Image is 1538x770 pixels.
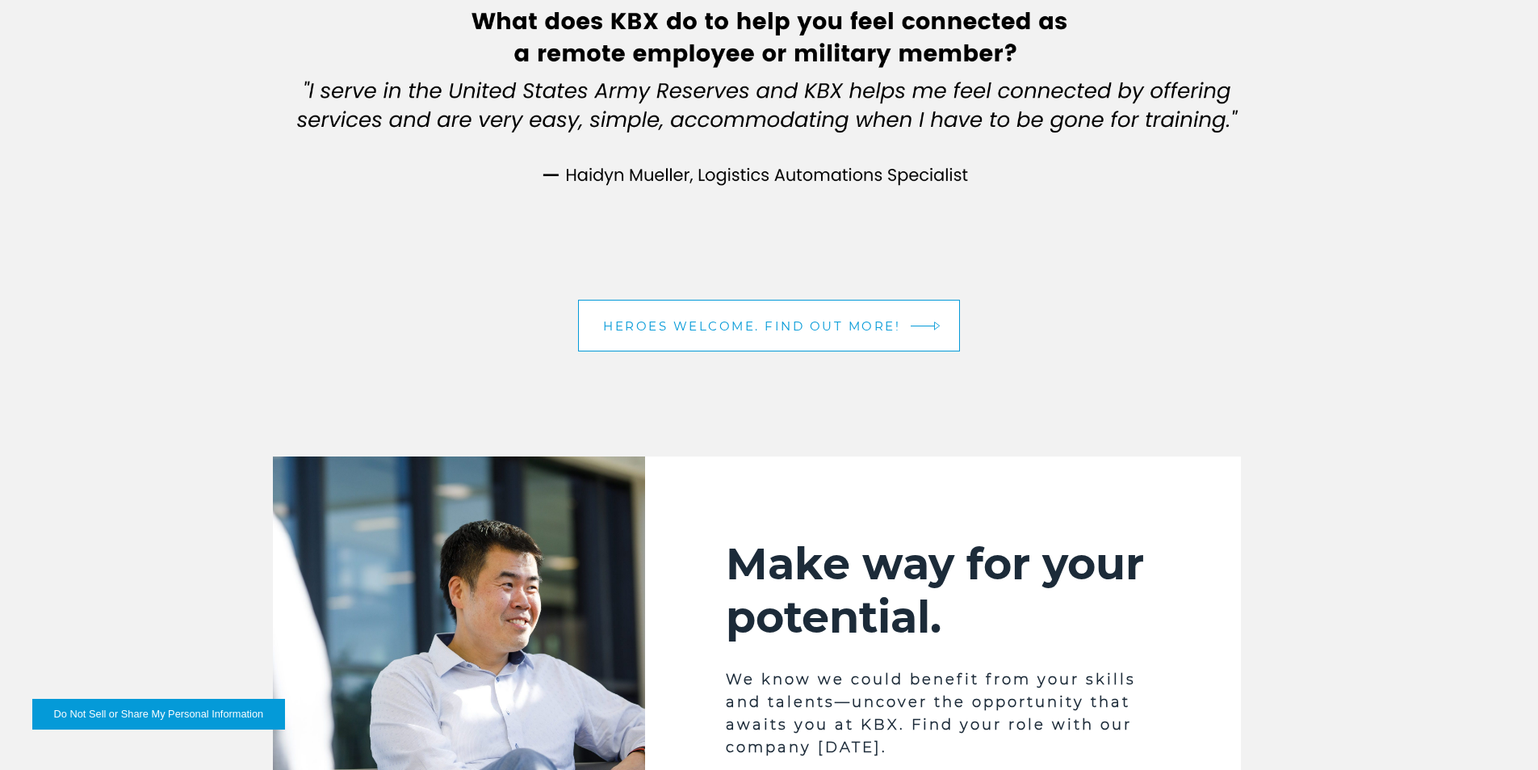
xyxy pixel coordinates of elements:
[32,699,285,730] button: Do Not Sell or Share My Personal Information
[934,322,941,330] img: arrow
[578,300,960,351] a: Heroes Welcome. Find out More! arrow arrow
[726,668,1160,759] h3: We know we could benefit from your skills and talents—uncover the opportunity that awaits you at ...
[603,320,900,332] span: Heroes Welcome. Find out More!
[726,537,1160,644] h2: Make way for your potential.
